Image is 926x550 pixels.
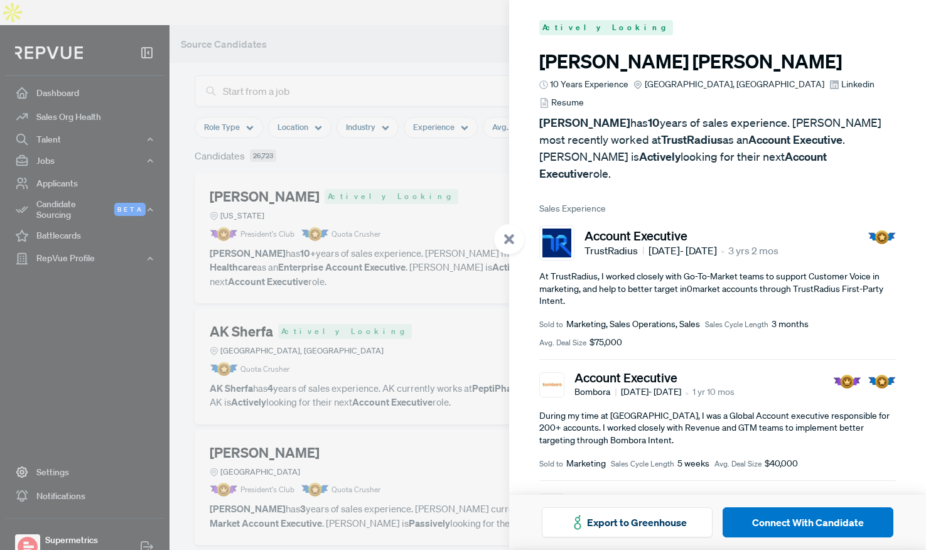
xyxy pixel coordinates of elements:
span: Avg. Deal Size [539,337,586,348]
img: Bombora [542,374,563,395]
h5: Account Executive [574,491,704,506]
strong: [PERSON_NAME] [539,116,630,130]
span: $40,000 [765,457,798,470]
span: [DATE] - [DATE] [649,243,717,258]
span: [DATE] - [DATE] [621,386,681,399]
span: Linkedin [841,78,875,91]
span: Sold to [539,319,563,330]
h3: [PERSON_NAME] [PERSON_NAME] [539,50,896,73]
h5: Account Executive [584,228,778,243]
span: [GEOGRAPHIC_DATA], [GEOGRAPHIC_DATA] [645,78,824,91]
span: Sales Cycle Length [705,319,768,330]
img: President Badge [833,375,861,389]
span: 3 yrs 2 mos [728,243,778,258]
span: TrustRadius [584,243,644,258]
span: Resume [551,96,584,109]
p: At TrustRadius, I worked closely with Go-To-Market teams to support Customer Voice in marketing, ... [539,271,896,308]
button: Connect With Candidate [723,507,893,537]
span: Sales Cycle Length [611,458,674,470]
h5: Account Executive [574,370,735,385]
strong: Account Executive [748,132,843,147]
strong: 10 [648,116,660,130]
a: Linkedin [829,78,875,91]
span: Marketing, Sales Operations, Sales [566,318,700,331]
img: TrustRadius [542,229,571,257]
span: Actively Looking [539,20,673,35]
p: During my time at [GEOGRAPHIC_DATA], I was a Global Account executive responsible for 200+ accoun... [539,410,896,447]
a: Resume [539,96,584,109]
span: Bombora [574,386,616,399]
span: Sold to [539,458,563,470]
span: $75,000 [590,336,622,349]
strong: TrustRadius [661,132,723,147]
span: 1 yr 10 mos [692,386,735,399]
img: Quota Badge [868,375,896,389]
span: Marketing [566,457,606,470]
strong: Actively [639,149,681,164]
span: Sales Experience [539,202,896,215]
span: 5 weeks [677,457,709,470]
article: • [721,243,724,258]
button: Export to Greenhouse [542,507,713,537]
article: • [685,385,689,400]
img: Quota Badge [868,230,896,244]
span: 3 months [772,318,809,331]
span: Avg. Deal Size [714,458,762,470]
span: 10 Years Experience [550,78,628,91]
p: has years of sales experience. [PERSON_NAME] most recently worked at as an . [PERSON_NAME] is loo... [539,114,896,182]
